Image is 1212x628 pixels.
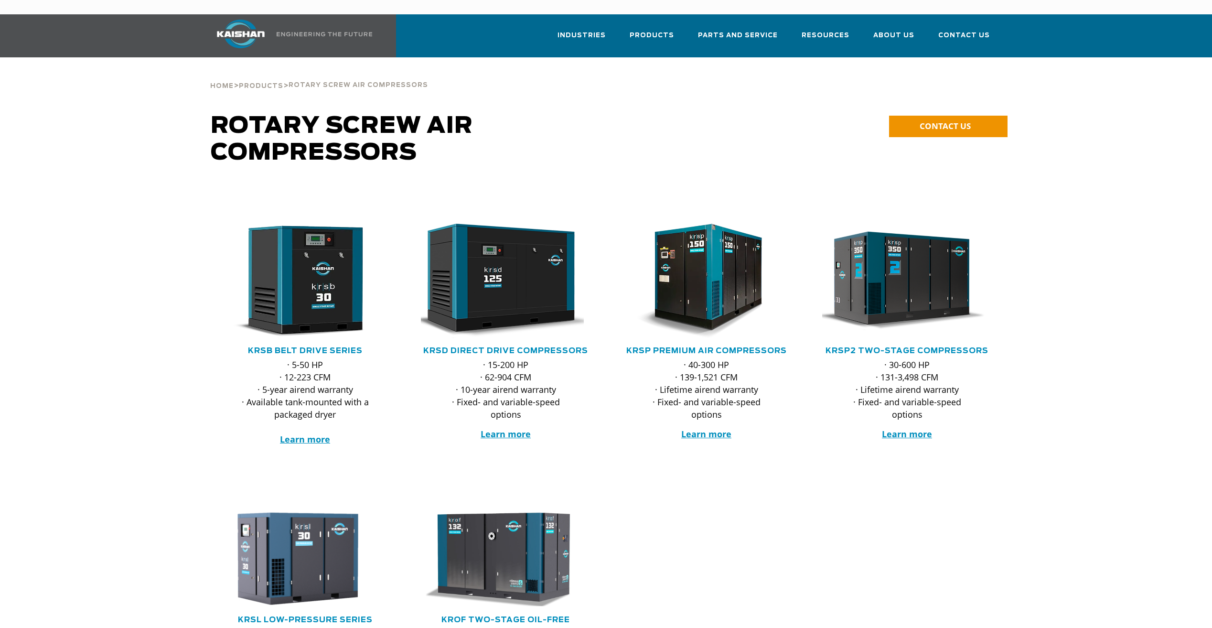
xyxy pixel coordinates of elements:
a: Learn more [681,428,731,440]
div: krsd125 [421,224,591,338]
img: krof132 [414,510,584,607]
a: Learn more [481,428,531,440]
p: · 15-200 HP · 62-904 CFM · 10-year airend warranty · Fixed- and variable-speed options [440,358,572,421]
div: krof132 [421,510,591,607]
span: Home [210,83,234,89]
a: KRSP Premium Air Compressors [626,347,787,355]
a: Products [239,81,283,90]
span: Products [630,30,674,41]
img: krsl30 [213,510,383,607]
span: Parts and Service [698,30,778,41]
p: · 30-600 HP · 131-3,498 CFM · Lifetime airend warranty · Fixed- and variable-speed options [841,358,973,421]
img: Engineering the future [277,32,372,36]
p: · 5-50 HP · 12-223 CFM · 5-year airend warranty · Available tank-mounted with a packaged dryer [239,358,371,445]
span: CONTACT US [920,120,971,131]
a: Products [630,23,674,55]
div: > > [210,57,428,94]
span: Industries [558,30,606,41]
img: krsp350 [815,224,985,338]
span: Products [239,83,283,89]
a: Parts and Service [698,23,778,55]
a: Kaishan USA [205,14,374,57]
a: KRSD Direct Drive Compressors [423,347,588,355]
a: Industries [558,23,606,55]
a: KRSB Belt Drive Series [248,347,363,355]
img: kaishan logo [205,20,277,48]
div: krsp150 [622,224,792,338]
div: krsl30 [220,510,390,607]
span: About Us [873,30,914,41]
a: Home [210,81,234,90]
span: Resources [802,30,849,41]
a: Contact Us [938,23,990,55]
div: krsp350 [822,224,992,338]
div: krsb30 [220,224,390,338]
img: krsd125 [414,224,584,338]
a: About Us [873,23,914,55]
a: KRSP2 Two-Stage Compressors [826,347,988,355]
a: Resources [802,23,849,55]
a: CONTACT US [889,116,1008,137]
span: Contact Us [938,30,990,41]
span: Rotary Screw Air Compressors [211,115,473,164]
a: KROF TWO-STAGE OIL-FREE [441,616,570,624]
img: krsp150 [614,224,784,338]
img: krsb30 [213,224,383,338]
a: Learn more [882,428,932,440]
p: · 40-300 HP · 139-1,521 CFM · Lifetime airend warranty · Fixed- and variable-speed options [641,358,772,421]
a: KRSL Low-Pressure Series [238,616,373,624]
span: Rotary Screw Air Compressors [289,82,428,88]
a: Learn more [280,433,330,445]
